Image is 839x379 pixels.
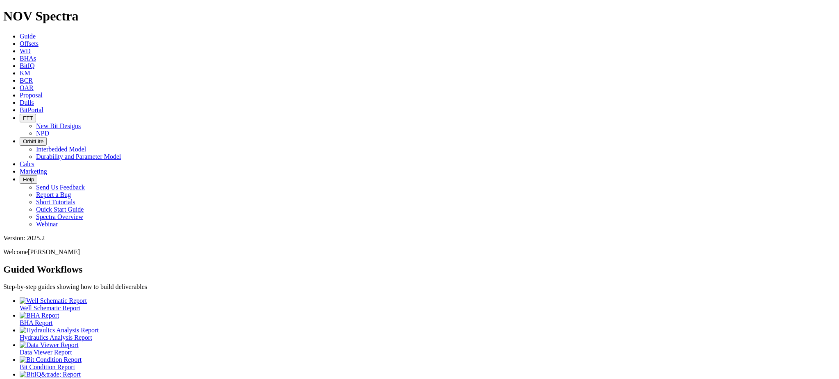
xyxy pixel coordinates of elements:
a: BitPortal [20,106,43,113]
img: Data Viewer Report [20,341,79,349]
a: Short Tutorials [36,199,75,205]
button: FTT [20,114,36,122]
a: Hydraulics Analysis Report Hydraulics Analysis Report [20,327,836,341]
a: Report a Bug [36,191,71,198]
a: Quick Start Guide [36,206,84,213]
img: Hydraulics Analysis Report [20,327,99,334]
a: BitIQ [20,62,34,69]
a: Proposal [20,92,43,99]
a: BCR [20,77,33,84]
a: Marketing [20,168,47,175]
p: Welcome [3,248,836,256]
button: Help [20,175,37,184]
a: Webinar [36,221,58,228]
div: Version: 2025.2 [3,235,836,242]
a: Interbedded Model [36,146,86,153]
span: Well Schematic Report [20,305,80,311]
a: KM [20,70,30,77]
span: Bit Condition Report [20,363,75,370]
img: BitIQ&trade; Report [20,371,81,378]
span: BHA Report [20,319,52,326]
img: Bit Condition Report [20,356,82,363]
a: BHA Report BHA Report [20,312,836,326]
span: FTT [23,115,33,121]
a: WD [20,47,31,54]
a: OAR [20,84,34,91]
button: OrbitLite [20,137,47,146]
a: Data Viewer Report Data Viewer Report [20,341,836,356]
a: Dulls [20,99,34,106]
img: BHA Report [20,312,59,319]
a: BHAs [20,55,36,62]
a: Spectra Overview [36,213,83,220]
h2: Guided Workflows [3,264,836,275]
a: Bit Condition Report Bit Condition Report [20,356,836,370]
a: Guide [20,33,36,40]
img: Well Schematic Report [20,297,87,305]
span: Help [23,176,34,183]
span: [PERSON_NAME] [28,248,80,255]
h1: NOV Spectra [3,9,836,24]
a: Durability and Parameter Model [36,153,121,160]
span: Hydraulics Analysis Report [20,334,92,341]
span: OrbitLite [23,138,43,144]
span: Data Viewer Report [20,349,72,356]
a: New Bit Designs [36,122,81,129]
a: Send Us Feedback [36,184,85,191]
a: Well Schematic Report Well Schematic Report [20,297,836,311]
a: NPD [36,130,49,137]
p: Step-by-step guides showing how to build deliverables [3,283,836,291]
a: Calcs [20,160,34,167]
a: Offsets [20,40,39,47]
